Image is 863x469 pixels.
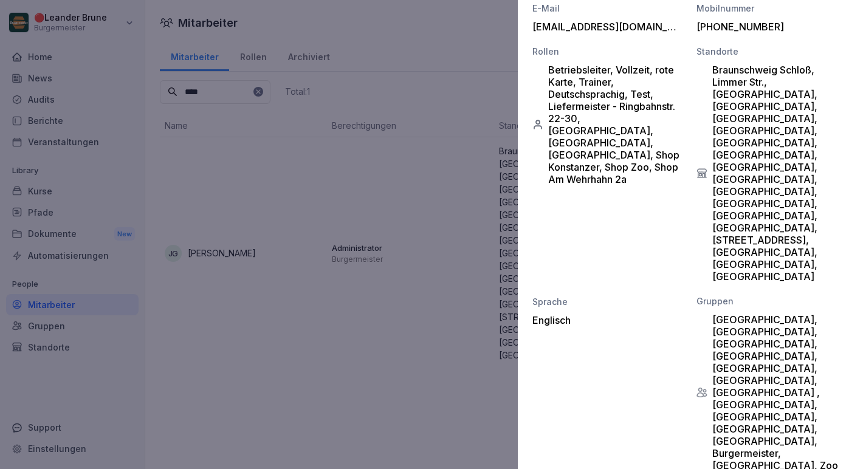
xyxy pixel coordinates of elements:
[532,64,684,185] div: Betriebsleiter, Vollzeit, rote Karte, Trainer, Deutschsprachig, Test, Liefermeister - Ringbahnstr...
[696,295,848,307] div: Gruppen
[532,295,684,308] div: Sprache
[696,2,848,15] div: Mobilnummer
[696,64,848,282] div: Braunschweig Schloß, Limmer Str., [GEOGRAPHIC_DATA], [GEOGRAPHIC_DATA], [GEOGRAPHIC_DATA], [GEOGR...
[532,45,684,58] div: Rollen
[696,21,842,33] div: [PHONE_NUMBER]
[532,314,684,326] div: Englisch
[532,21,678,33] div: [EMAIL_ADDRESS][DOMAIN_NAME]
[532,2,684,15] div: E-Mail
[696,45,848,58] div: Standorte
